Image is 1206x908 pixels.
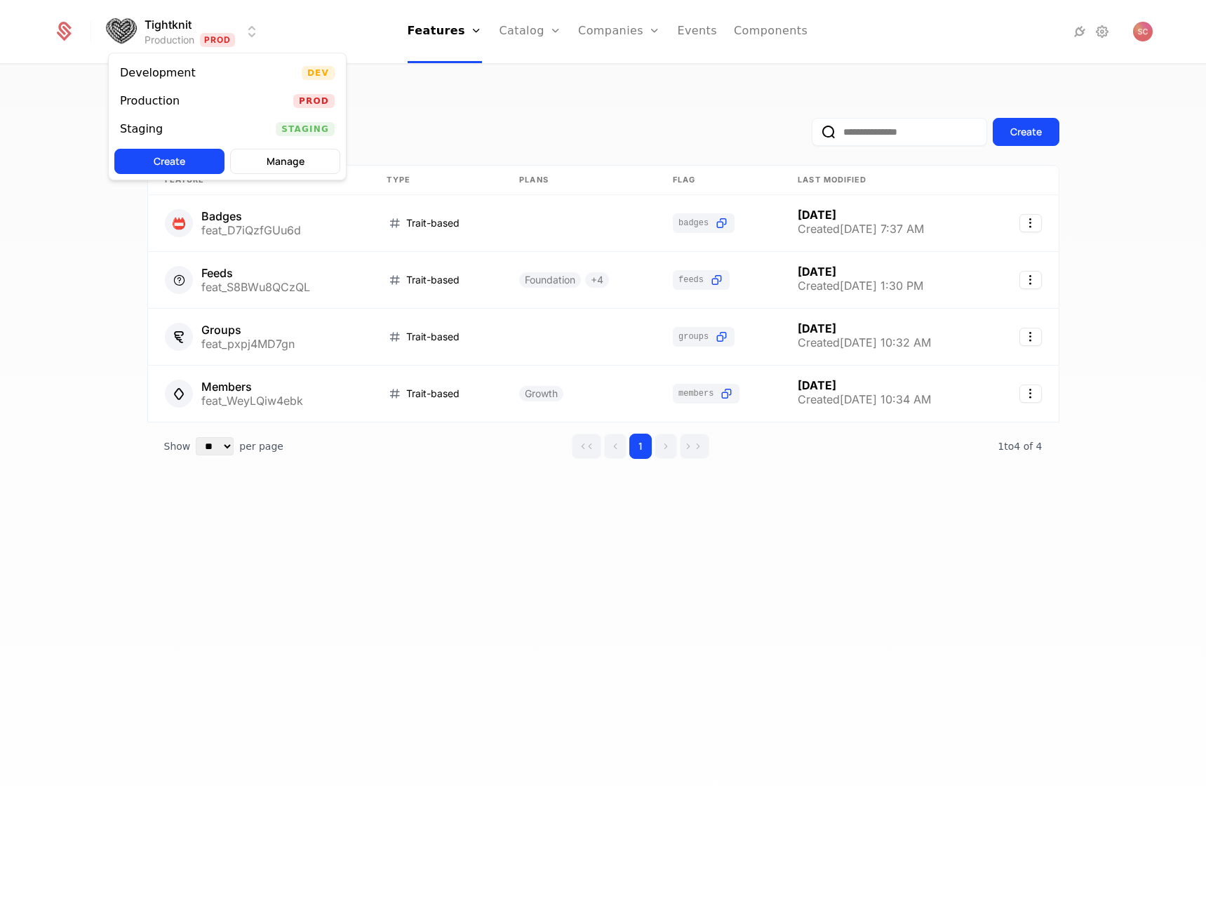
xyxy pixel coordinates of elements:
button: Select action [1019,271,1042,289]
span: Staging [276,122,335,136]
div: Staging [120,123,163,135]
span: Prod [293,94,335,108]
button: Manage [230,149,340,174]
button: Select action [1019,328,1042,346]
button: Select action [1019,385,1042,403]
button: Select action [1019,214,1042,232]
span: Dev [302,66,335,80]
div: Select environment [108,53,347,180]
div: Development [120,67,196,79]
div: Production [120,95,180,107]
button: Create [114,149,225,174]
